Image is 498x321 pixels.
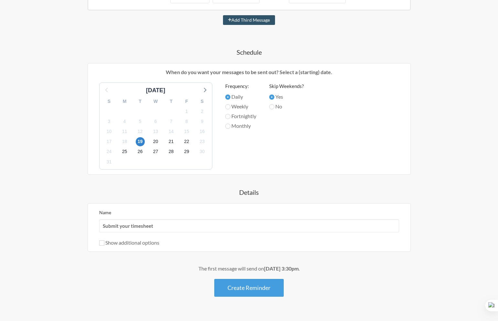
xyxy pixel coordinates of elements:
label: Yes [269,93,304,101]
label: Name [99,210,111,215]
span: Tuesday, September 30, 2025 [198,147,207,156]
span: Friday, September 12, 2025 [136,127,145,136]
input: No [269,104,274,109]
strong: [DATE] 3:30pm [264,265,299,271]
span: Saturday, September 27, 2025 [151,147,160,156]
span: Wednesday, September 3, 2025 [105,117,114,126]
div: S [101,96,117,106]
div: M [117,96,132,106]
div: T [164,96,179,106]
span: Tuesday, September 16, 2025 [198,127,207,136]
label: Frequency: [225,83,256,90]
span: Thursday, September 4, 2025 [120,117,129,126]
button: Create Reminder [214,279,284,297]
span: Saturday, September 6, 2025 [151,117,160,126]
label: Monthly [225,122,256,130]
span: Thursday, September 11, 2025 [120,127,129,136]
span: Friday, September 5, 2025 [136,117,145,126]
label: Show additional options [99,239,159,246]
p: When do you want your messages to be sent out? Select a (starting) date. [93,68,406,76]
span: Monday, September 29, 2025 [182,147,191,156]
span: Friday, September 19, 2025 [136,137,145,146]
input: Show additional options [99,240,104,246]
input: Yes [269,94,274,100]
input: Daily [225,94,230,100]
label: Weekly [225,103,256,110]
span: Saturday, September 13, 2025 [151,127,160,136]
span: Tuesday, September 23, 2025 [198,137,207,146]
span: Sunday, September 14, 2025 [167,127,176,136]
button: Add Third Message [223,15,275,25]
span: Thursday, September 18, 2025 [120,137,129,146]
span: Monday, September 1, 2025 [182,107,191,116]
span: Friday, September 26, 2025 [136,147,145,156]
label: Skip Weekends? [269,83,304,90]
span: Monday, September 22, 2025 [182,137,191,146]
span: Sunday, September 7, 2025 [167,117,176,126]
div: [DATE] [143,86,168,95]
span: Tuesday, September 9, 2025 [198,117,207,126]
span: Sunday, September 28, 2025 [167,147,176,156]
label: Daily [225,93,256,101]
div: W [148,96,164,106]
div: T [132,96,148,106]
input: We suggest a 2 to 4 word name [99,219,399,232]
span: Monday, September 8, 2025 [182,117,191,126]
label: No [269,103,304,110]
label: Fortnightly [225,112,256,120]
span: Sunday, September 21, 2025 [167,137,176,146]
span: Wednesday, September 17, 2025 [105,137,114,146]
h4: Schedule [62,48,437,57]
input: Weekly [225,104,230,109]
h4: Details [62,188,437,197]
span: Wednesday, October 1, 2025 [105,157,114,166]
span: Wednesday, September 10, 2025 [105,127,114,136]
span: Saturday, September 20, 2025 [151,137,160,146]
input: Fortnightly [225,114,230,119]
div: F [179,96,195,106]
div: The first message will send on . [62,265,437,272]
input: Monthly [225,124,230,129]
span: Wednesday, September 24, 2025 [105,147,114,156]
span: Thursday, September 25, 2025 [120,147,129,156]
span: Tuesday, September 2, 2025 [198,107,207,116]
span: Monday, September 15, 2025 [182,127,191,136]
div: S [195,96,210,106]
